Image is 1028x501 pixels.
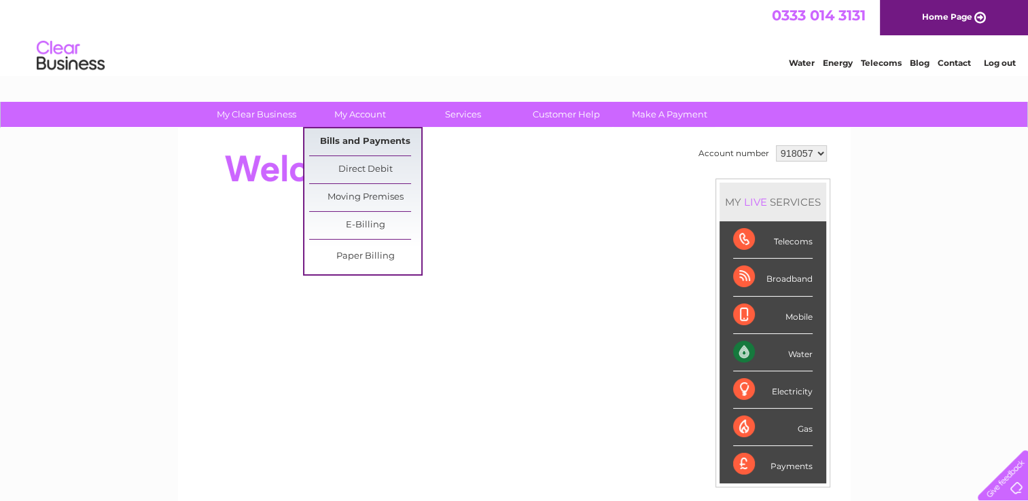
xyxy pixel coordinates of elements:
a: Services [407,102,519,127]
div: Gas [733,409,813,446]
div: MY SERVICES [720,183,826,221]
a: Direct Debit [309,156,421,183]
a: 0333 014 3131 [772,7,866,24]
div: LIVE [741,196,770,208]
a: Moving Premises [309,184,421,211]
img: logo.png [36,35,105,77]
div: Electricity [733,371,813,409]
a: Telecoms [861,58,902,68]
td: Account number [695,142,773,165]
a: Water [789,58,815,68]
a: Contact [938,58,971,68]
div: Broadband [733,259,813,296]
div: Payments [733,446,813,483]
a: Customer Help [510,102,622,127]
a: My Account [304,102,416,127]
div: Clear Business is a trading name of Verastar Limited (registered in [GEOGRAPHIC_DATA] No. 3667643... [194,7,836,66]
a: My Clear Business [200,102,313,127]
div: Telecoms [733,221,813,259]
a: E-Billing [309,212,421,239]
a: Energy [823,58,853,68]
div: Mobile [733,297,813,334]
a: Log out [983,58,1015,68]
a: Blog [910,58,929,68]
div: Water [733,334,813,371]
a: Paper Billing [309,243,421,270]
a: Bills and Payments [309,128,421,155]
a: Make A Payment [614,102,726,127]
